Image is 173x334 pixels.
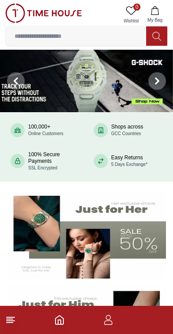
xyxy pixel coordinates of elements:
button: My Bag [142,4,168,26]
span: GCC Countries [111,131,141,136]
div: 100% Secure Payments [28,151,80,171]
span: Wishlist [120,18,142,24]
div: Easy Returns [111,154,147,168]
span: 0 [133,4,140,11]
span: My Bag [144,17,166,23]
a: Home [54,315,65,325]
img: ... [5,4,82,23]
div: Shops across [111,124,144,137]
span: 5 Days Exchange* [111,162,147,167]
span: SSL Encrypted [28,165,57,170]
img: Women's Watches Banner [7,191,166,279]
span: Online Customers [28,131,63,136]
a: 0Wishlist [120,4,142,26]
div: 100,000+ [28,124,63,137]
